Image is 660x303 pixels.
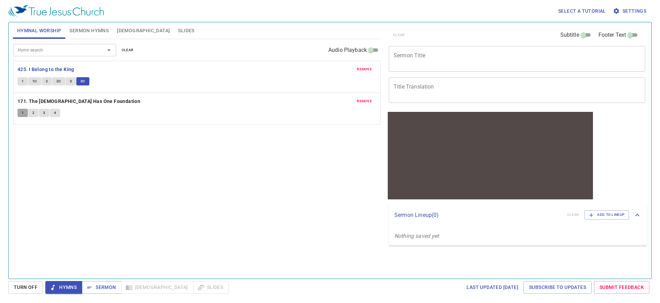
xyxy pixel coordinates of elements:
[464,281,521,294] a: Last updated [DATE]
[386,110,595,201] iframe: from-child
[357,66,372,72] span: remove
[18,97,140,106] b: 171. The [DEMOGRAPHIC_DATA] Has One Foundation
[524,281,592,294] a: Subscribe to Updates
[118,46,138,54] button: clear
[56,78,61,84] span: 2C
[560,31,579,39] span: Subtitle
[42,77,52,85] button: 2
[46,78,48,84] span: 2
[599,283,644,292] span: Submit Feedback
[28,109,38,117] button: 2
[32,78,37,84] span: 1C
[18,65,75,74] button: 425. I Belong to the King
[18,77,28,85] button: 1
[117,26,170,35] span: [DEMOGRAPHIC_DATA]
[80,78,85,84] span: 3C
[389,203,647,226] div: Sermon Lineup(0)clearAdd to Lineup
[353,65,376,73] button: remove
[43,110,45,116] span: 3
[14,283,37,292] span: Turn Off
[52,77,65,85] button: 2C
[353,97,376,105] button: remove
[466,283,518,292] span: Last updated [DATE]
[357,98,372,104] span: remove
[45,281,82,294] button: Hymns
[51,283,77,292] span: Hymns
[82,281,121,294] button: Sermon
[69,26,109,35] span: Sermon Hymns
[8,5,104,17] img: True Jesus Church
[558,7,606,15] span: Select a tutorial
[598,31,626,39] span: Footer Text
[28,77,41,85] button: 1C
[32,110,34,116] span: 2
[8,281,43,294] button: Turn Off
[18,65,74,74] b: 425. I Belong to the King
[122,47,134,53] span: clear
[18,97,142,106] button: 171. The [DEMOGRAPHIC_DATA] Has One Foundation
[594,281,649,294] a: Submit Feedback
[54,110,56,116] span: 4
[555,5,609,18] button: Select a tutorial
[178,26,194,35] span: Slides
[18,109,28,117] button: 1
[612,5,649,18] button: Settings
[70,78,72,84] span: 3
[394,211,562,219] p: Sermon Lineup ( 0 )
[529,283,586,292] span: Subscribe to Updates
[394,233,439,239] i: Nothing saved yet
[614,7,646,15] span: Settings
[584,210,629,219] button: Add to Lineup
[50,109,60,117] button: 4
[87,283,116,292] span: Sermon
[104,45,114,55] button: Open
[589,212,625,218] span: Add to Lineup
[22,78,24,84] span: 1
[66,77,76,85] button: 3
[328,46,367,54] span: Audio Playback
[39,109,49,117] button: 3
[22,110,24,116] span: 1
[76,77,89,85] button: 3C
[17,26,62,35] span: Hymnal Worship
